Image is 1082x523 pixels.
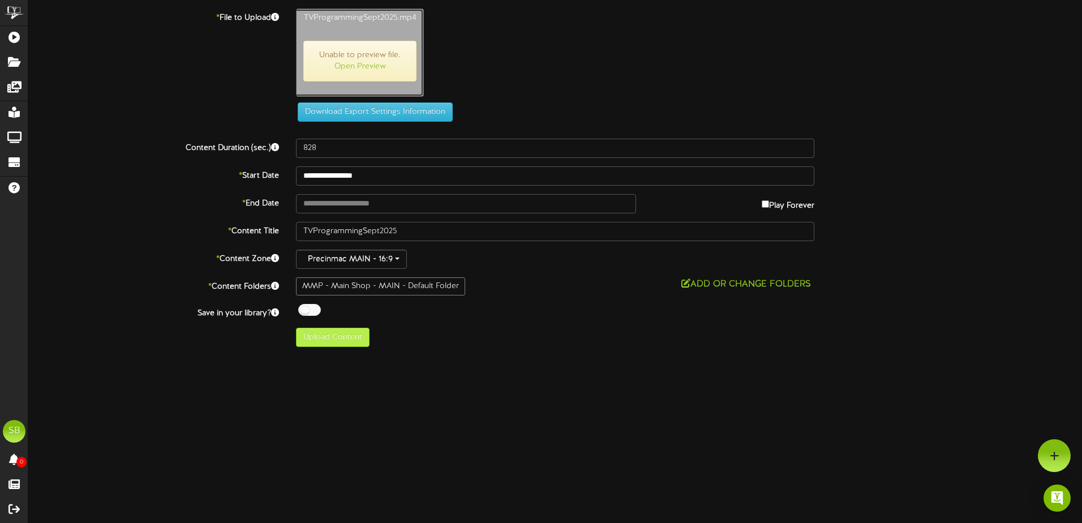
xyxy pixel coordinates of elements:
label: Play Forever [762,194,814,212]
a: Open Preview [334,62,386,71]
span: Unable to preview file. [303,41,417,82]
input: Play Forever [762,200,769,208]
label: Content Duration (sec.) [20,139,287,154]
input: Title of this Content [296,222,814,241]
div: SB [3,420,25,443]
button: Precinmac MAIN - 16:9 [296,250,407,269]
span: 0 [16,457,27,468]
label: Save in your library? [20,304,287,319]
button: Download Export Settings Information [298,102,453,122]
div: Open Intercom Messenger [1044,485,1071,512]
label: Content Zone [20,250,287,265]
label: Content Title [20,222,287,237]
label: Start Date [20,166,287,182]
label: File to Upload [20,8,287,24]
button: Add or Change Folders [678,277,814,291]
label: End Date [20,194,287,209]
div: MMP - Main Shop - MAIN - Default Folder [296,277,465,295]
label: Content Folders [20,277,287,293]
button: Upload Content [296,328,370,347]
a: Download Export Settings Information [292,108,453,116]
